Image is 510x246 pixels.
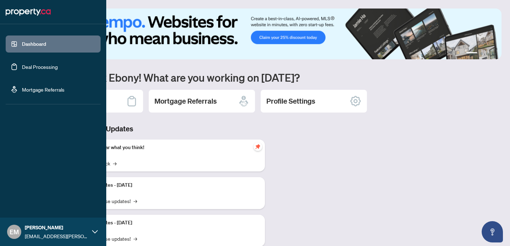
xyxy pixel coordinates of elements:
button: Open asap [482,221,503,242]
h1: Welcome back Ebony! What are you working on [DATE]? [37,71,501,84]
button: 1 [466,52,477,55]
img: Slide 0 [37,9,501,59]
p: We want to hear what you think! [74,144,259,152]
span: EM [10,227,19,237]
h2: Mortgage Referrals [154,96,217,106]
button: 3 [486,52,489,55]
a: Mortgage Referrals [22,86,64,93]
span: → [113,159,117,167]
button: 2 [480,52,483,55]
span: → [134,197,137,205]
img: logo [6,6,51,18]
h2: Profile Settings [266,96,315,106]
span: [EMAIL_ADDRESS][PERSON_NAME][DOMAIN_NAME] [25,232,89,240]
a: Deal Processing [22,64,58,70]
a: Dashboard [22,41,46,47]
p: Platform Updates - [DATE] [74,219,259,227]
button: 4 [492,52,494,55]
span: [PERSON_NAME] [25,224,89,231]
h3: Brokerage & Industry Updates [37,124,265,134]
p: Platform Updates - [DATE] [74,181,259,189]
span: pushpin [254,142,262,151]
span: → [134,235,137,242]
